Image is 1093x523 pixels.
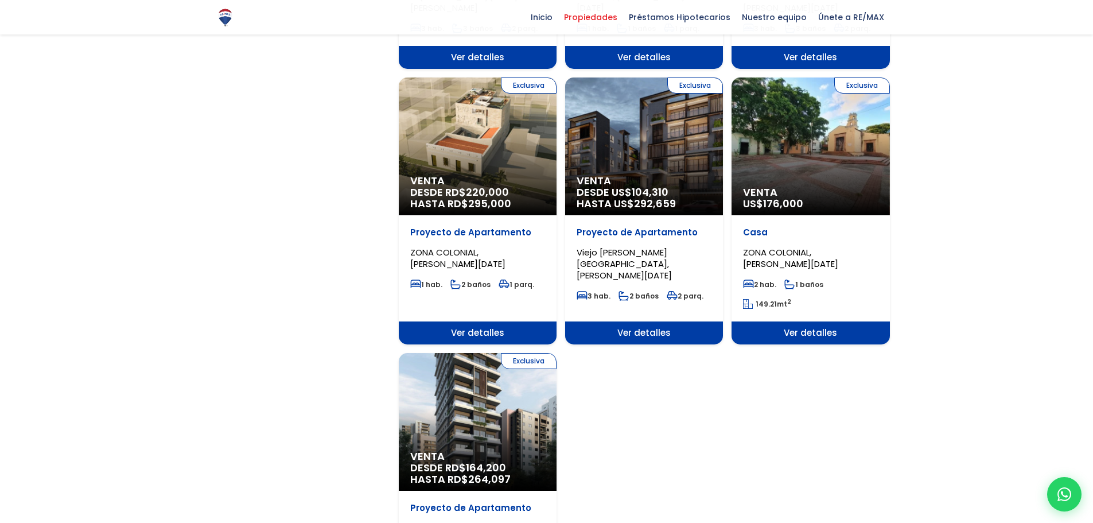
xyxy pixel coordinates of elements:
[410,246,505,270] span: ZONA COLONIAL, [PERSON_NAME][DATE]
[812,9,890,26] span: Únete a RE/MAX
[410,187,545,210] span: DESDE RD$
[466,185,509,199] span: 220,000
[577,246,672,281] span: Viejo [PERSON_NAME][GEOGRAPHIC_DATA], [PERSON_NAME][DATE]
[410,175,545,187] span: Venta
[834,78,890,94] span: Exclusiva
[565,46,723,69] span: Ver detalles
[399,46,557,69] span: Ver detalles
[399,321,557,344] span: Ver detalles
[667,78,723,94] span: Exclusiva
[466,460,506,475] span: 164,200
[732,46,889,69] span: Ver detalles
[756,299,777,309] span: 149.21
[577,198,711,210] span: HASTA US$
[632,185,668,199] span: 104,310
[787,297,791,306] sup: 2
[410,502,545,514] p: Proyecto de Apartamento
[410,474,545,485] span: HASTA RD$
[577,291,610,301] span: 3 hab.
[743,196,803,211] span: US$
[525,9,558,26] span: Inicio
[501,78,557,94] span: Exclusiva
[499,280,534,289] span: 1 parq.
[623,9,736,26] span: Préstamos Hipotecarios
[743,246,838,270] span: ZONA COLONIAL, [PERSON_NAME][DATE]
[468,472,511,486] span: 264,097
[634,196,676,211] span: 292,659
[410,462,545,485] span: DESDE RD$
[450,280,491,289] span: 2 baños
[468,196,511,211] span: 295,000
[410,280,442,289] span: 1 hab.
[743,280,776,289] span: 2 hab.
[558,9,623,26] span: Propiedades
[501,353,557,369] span: Exclusiva
[743,187,878,198] span: Venta
[215,7,235,28] img: Logo de REMAX
[399,78,557,344] a: Exclusiva Venta DESDE RD$220,000 HASTA RD$295,000 Proyecto de Apartamento ZONA COLONIAL, [PERSON_...
[410,451,545,462] span: Venta
[577,227,711,238] p: Proyecto de Apartamento
[763,196,803,211] span: 176,000
[565,321,723,344] span: Ver detalles
[577,175,711,187] span: Venta
[732,321,889,344] span: Ver detalles
[410,227,545,238] p: Proyecto de Apartamento
[410,198,545,210] span: HASTA RD$
[743,299,791,309] span: mt
[667,291,703,301] span: 2 parq.
[736,9,812,26] span: Nuestro equipo
[732,78,889,344] a: Exclusiva Venta US$176,000 Casa ZONA COLONIAL, [PERSON_NAME][DATE] 2 hab. 1 baños 149.21mt2 Ver d...
[565,78,723,344] a: Exclusiva Venta DESDE US$104,310 HASTA US$292,659 Proyecto de Apartamento Viejo [PERSON_NAME][GEO...
[743,227,878,238] p: Casa
[577,187,711,210] span: DESDE US$
[784,280,823,289] span: 1 baños
[619,291,659,301] span: 2 baños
